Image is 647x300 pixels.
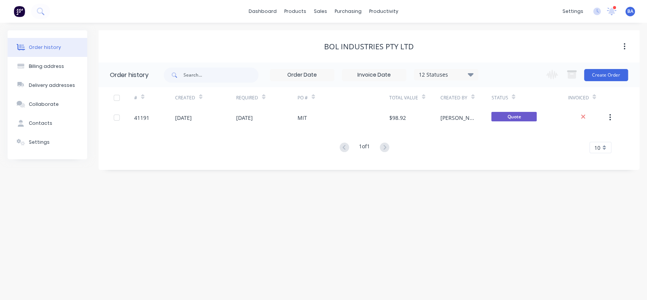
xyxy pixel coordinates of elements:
div: Created [175,94,195,101]
button: Collaborate [8,95,87,114]
div: productivity [365,6,402,17]
div: Collaborate [29,101,59,108]
div: # [134,94,137,101]
div: 1 of 1 [359,142,370,153]
div: products [280,6,310,17]
div: [DATE] [236,114,253,122]
div: Billing address [29,63,64,70]
div: Created By [440,87,492,108]
div: Status [491,94,508,101]
div: sales [310,6,331,17]
div: Bol Industries Pty Ltd [324,42,414,51]
div: PO # [298,87,389,108]
button: Create Order [584,69,628,81]
div: [PERSON_NAME] [440,114,476,122]
button: Settings [8,133,87,152]
a: dashboard [245,6,280,17]
div: Required [236,94,258,101]
div: Invoiced [568,94,589,101]
div: MIT [298,114,307,122]
button: Delivery addresses [8,76,87,95]
div: Created By [440,94,467,101]
div: # [134,87,175,108]
div: Order history [29,44,61,51]
div: Total Value [389,87,440,108]
div: 12 Statuses [414,71,478,79]
div: Status [491,87,568,108]
span: 10 [594,144,600,152]
div: Settings [29,139,50,146]
div: PO # [298,94,308,101]
div: 41191 [134,114,149,122]
button: Contacts [8,114,87,133]
div: [DATE] [175,114,192,122]
div: purchasing [331,6,365,17]
button: Order history [8,38,87,57]
div: Created [175,87,237,108]
div: settings [559,6,587,17]
button: Billing address [8,57,87,76]
img: Factory [14,6,25,17]
span: Quote [491,112,537,121]
input: Order Date [270,69,334,81]
div: Required [236,87,298,108]
input: Invoice Date [342,69,406,81]
div: Order history [110,71,149,80]
div: $98.92 [389,114,406,122]
div: Invoiced [568,87,609,108]
div: Delivery addresses [29,82,75,89]
input: Search... [183,68,258,83]
div: Total Value [389,94,418,101]
div: Contacts [29,120,52,127]
span: BA [627,8,633,15]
